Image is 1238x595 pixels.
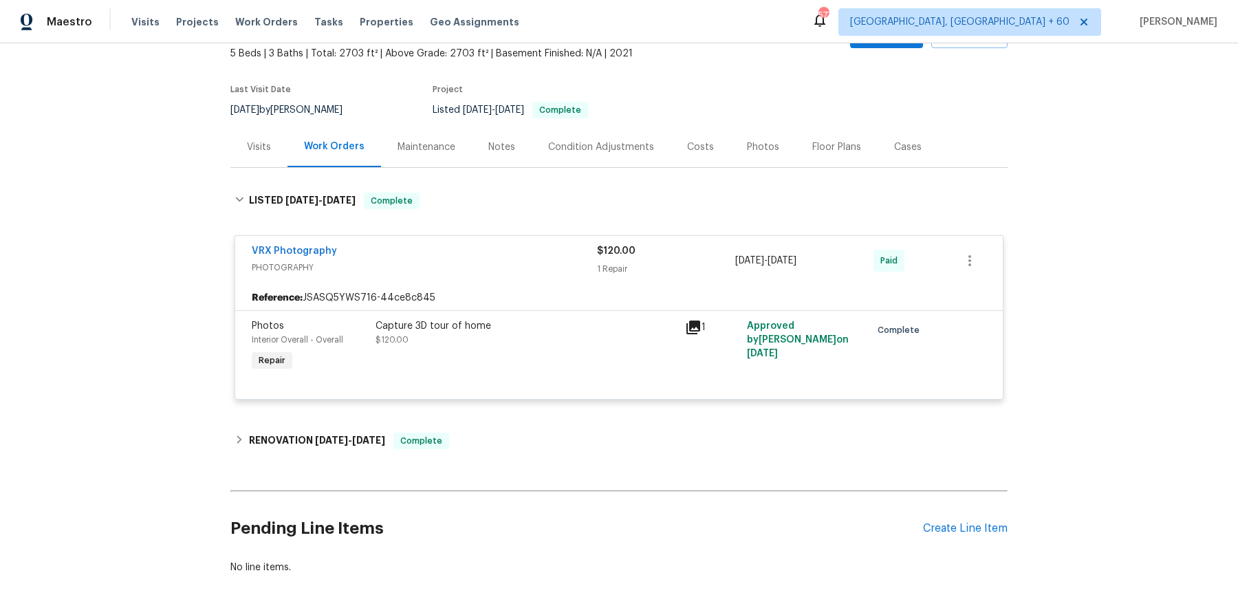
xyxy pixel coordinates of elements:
span: Complete [365,194,418,208]
span: $120.00 [376,336,409,344]
div: RENOVATION [DATE]-[DATE]Complete [230,424,1008,457]
span: Complete [878,323,925,337]
span: Geo Assignments [430,15,519,29]
div: 1 [685,319,739,336]
span: - [463,105,524,115]
span: Tasks [314,17,343,27]
span: [PERSON_NAME] [1134,15,1217,29]
b: Reference: [252,291,303,305]
span: [DATE] [768,256,796,266]
span: - [735,254,796,268]
div: 1 Repair [597,262,735,276]
span: [DATE] [735,256,764,266]
span: Listed [433,105,588,115]
span: Project [433,85,463,94]
div: Work Orders [304,140,365,153]
span: Maestro [47,15,92,29]
h2: Pending Line Items [230,497,923,561]
span: [GEOGRAPHIC_DATA], [GEOGRAPHIC_DATA] + 60 [850,15,1069,29]
span: Approved by [PERSON_NAME] on [747,321,849,358]
div: Notes [488,140,515,154]
span: Complete [395,434,448,448]
div: No line items. [230,561,1008,574]
div: JSASQ5YWS716-44ce8c845 [235,285,1003,310]
span: Complete [534,106,587,114]
span: [DATE] [495,105,524,115]
a: VRX Photography [252,246,337,256]
div: Capture 3D tour of home [376,319,677,333]
span: Work Orders [235,15,298,29]
span: [DATE] [463,105,492,115]
span: Last Visit Date [230,85,291,94]
div: Visits [247,140,271,154]
span: Properties [360,15,413,29]
h6: LISTED [249,193,356,209]
span: $120.00 [597,246,636,256]
span: [DATE] [323,195,356,205]
span: Interior Overall - Overall [252,336,343,344]
div: LISTED [DATE]-[DATE]Complete [230,179,1008,223]
div: Photos [747,140,779,154]
span: [DATE] [285,195,318,205]
div: Maintenance [398,140,455,154]
h6: RENOVATION [249,433,385,449]
div: Floor Plans [812,140,861,154]
span: 5 Beds | 3 Baths | Total: 2703 ft² | Above Grade: 2703 ft² | Basement Finished: N/A | 2021 [230,47,729,61]
div: Create Line Item [923,522,1008,535]
span: [DATE] [747,349,778,358]
span: PHOTOGRAPHY [252,261,597,274]
span: Repair [253,354,291,367]
span: Visits [131,15,160,29]
span: - [315,435,385,445]
div: Cases [894,140,922,154]
span: Photos [252,321,284,331]
span: [DATE] [352,435,385,445]
div: 577 [818,8,828,22]
span: [DATE] [315,435,348,445]
div: Condition Adjustments [548,140,654,154]
span: Paid [880,254,903,268]
div: by [PERSON_NAME] [230,102,359,118]
span: - [285,195,356,205]
div: Costs [687,140,714,154]
span: Projects [176,15,219,29]
span: [DATE] [230,105,259,115]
